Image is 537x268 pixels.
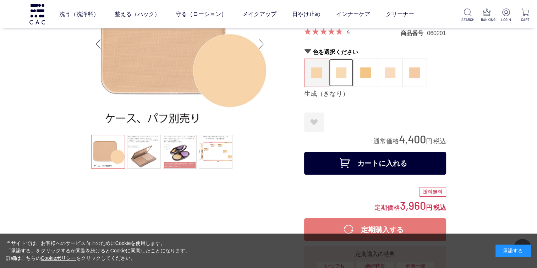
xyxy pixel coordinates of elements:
div: Previous slide [91,30,105,58]
p: RANKING [481,17,493,22]
img: 薄紅（うすべに） [409,67,420,78]
a: お気に入りに登録する [304,113,324,132]
div: Next slide [254,30,269,58]
span: 円 [426,138,432,145]
p: SEARCH [461,17,474,22]
dd: 060201 [427,29,446,37]
a: 整える（パック） [114,4,160,24]
span: 円 [426,204,432,211]
span: 3,960 [400,199,426,212]
img: 蜂蜜（はちみつ） [336,67,346,78]
a: 日やけ止め [292,4,320,24]
a: 薄紅（うすべに） [402,59,427,87]
a: 洗う（洗浄料） [59,4,99,24]
img: 生成（きなり） [311,67,322,78]
div: 当サイトでは、お客様へのサービス向上のためにCookieを使用します。 「承諾する」をクリックするか閲覧を続けるとCookieに同意したことになります。 詳細はこちらの をクリックしてください。 [6,240,191,262]
button: 定期購入する [304,218,446,241]
div: 生成（きなり） [304,90,446,98]
dl: 桜（さくら） [378,59,402,87]
dl: 小麦（こむぎ） [353,59,378,87]
a: RANKING [481,9,493,22]
a: CART [519,9,531,22]
p: LOGIN [500,17,512,22]
h2: 色を選択ください [304,48,446,56]
p: CART [519,17,531,22]
dl: 薄紅（うすべに） [402,59,427,87]
div: 送料無料 [420,187,446,197]
img: logo [28,4,46,24]
a: 蜂蜜（はちみつ） [329,59,353,87]
a: Cookieポリシー [41,255,76,261]
span: 通常価格 [373,138,399,145]
a: 小麦（こむぎ） [354,59,378,87]
span: 定期価格 [374,203,400,211]
dl: 蜂蜜（はちみつ） [329,59,354,87]
img: 桜（さくら） [385,67,395,78]
img: 小麦（こむぎ） [360,67,371,78]
a: 守る（ローション） [175,4,226,24]
span: 4,400 [399,132,426,146]
a: LOGIN [500,9,512,22]
a: メイクアップ [242,4,276,24]
a: インナーケア [336,4,370,24]
a: クリーナー [385,4,414,24]
div: 承諾する [495,245,531,257]
a: SEARCH [461,9,474,22]
a: 桜（さくら） [378,59,402,87]
button: カートに入れる [304,152,446,175]
span: 税込 [433,204,446,211]
span: 税込 [433,138,446,145]
dl: 生成（きなり） [304,59,329,87]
